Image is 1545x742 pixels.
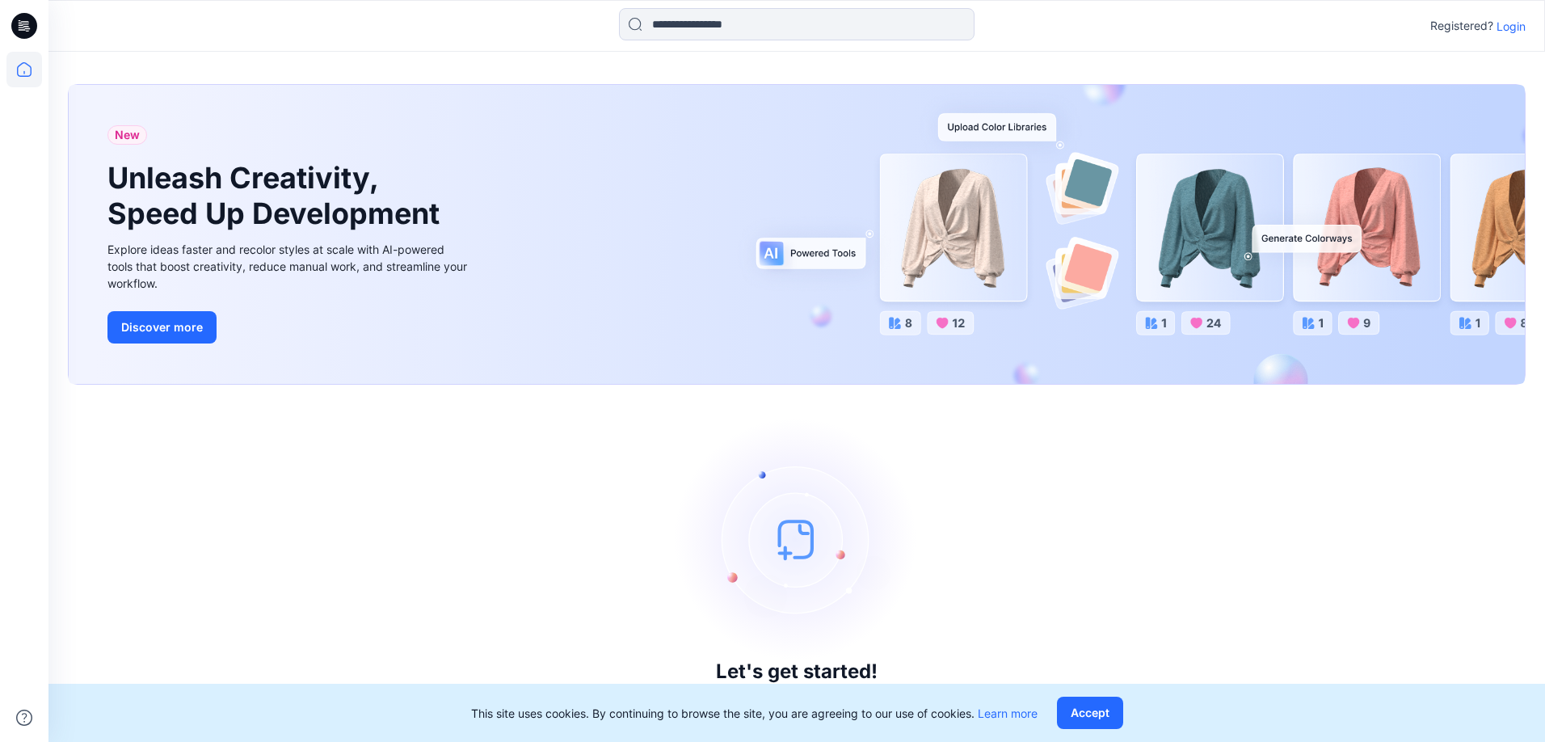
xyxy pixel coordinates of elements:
h1: Unleash Creativity, Speed Up Development [107,161,447,230]
p: Registered? [1430,16,1493,36]
h3: Let's get started! [716,660,878,683]
button: Accept [1057,697,1123,729]
div: Explore ideas faster and recolor styles at scale with AI-powered tools that boost creativity, red... [107,241,471,292]
button: Discover more [107,311,217,344]
p: This site uses cookies. By continuing to browse the site, you are agreeing to our use of cookies. [471,705,1038,722]
p: Login [1497,18,1526,35]
a: Learn more [978,706,1038,720]
span: New [115,125,140,145]
a: Discover more [107,311,471,344]
img: empty-state-image.svg [676,418,918,660]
